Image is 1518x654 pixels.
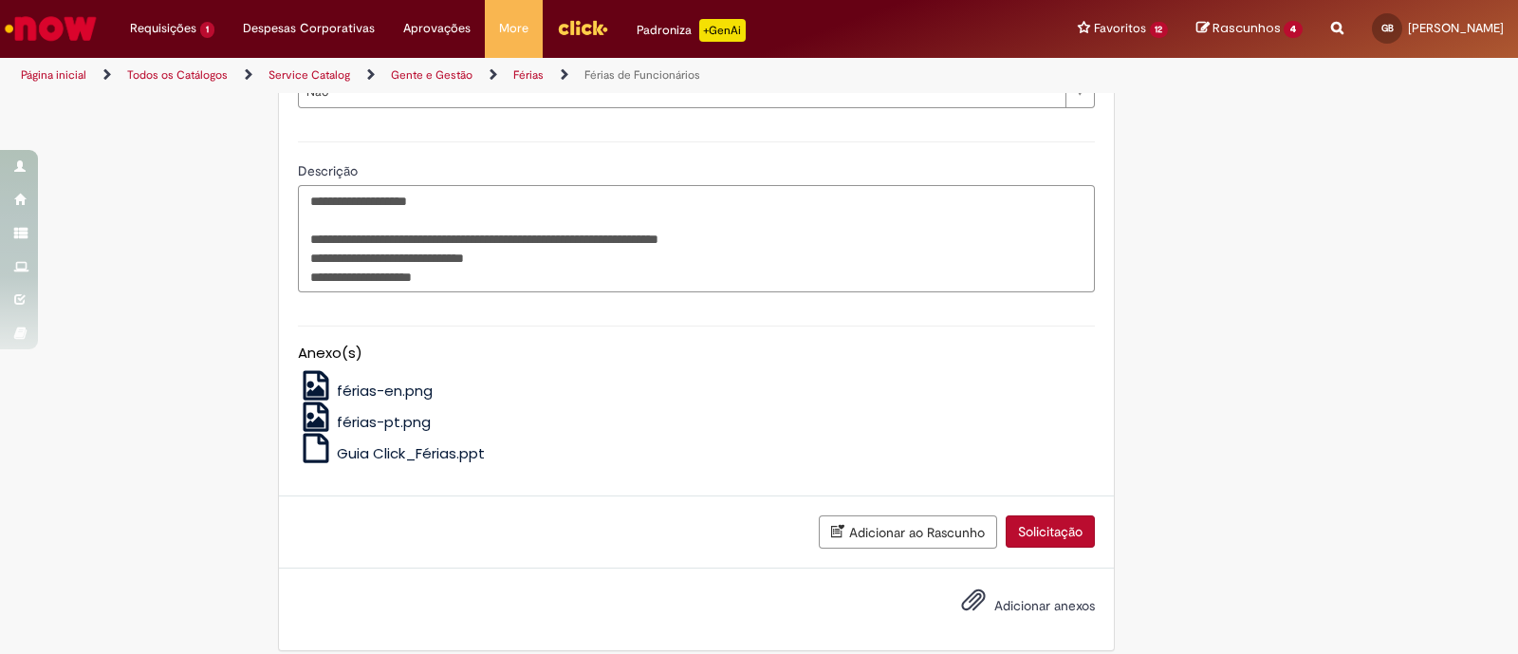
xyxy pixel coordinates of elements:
[699,19,746,42] p: +GenAi
[127,67,228,83] a: Todos os Catálogos
[298,443,486,463] a: Guia Click_Férias.ppt
[637,19,746,42] div: Padroniza
[1381,22,1394,34] span: GB
[499,19,528,38] span: More
[243,19,375,38] span: Despesas Corporativas
[819,515,997,549] button: Adicionar ao Rascunho
[298,162,361,179] span: Descrição
[1094,19,1146,38] span: Favoritos
[2,9,100,47] img: ServiceNow
[1284,21,1303,38] span: 4
[14,58,998,93] ul: Trilhas de página
[130,19,196,38] span: Requisições
[391,67,472,83] a: Gente e Gestão
[403,19,471,38] span: Aprovações
[298,412,432,432] a: férias-pt.png
[584,67,700,83] a: Férias de Funcionários
[1196,20,1303,38] a: Rascunhos
[298,346,1095,362] h5: Anexo(s)
[557,13,608,42] img: click_logo_yellow_360x200.png
[956,583,990,626] button: Adicionar anexos
[513,67,544,83] a: Férias
[21,67,86,83] a: Página inicial
[337,381,433,401] span: férias-en.png
[337,412,431,432] span: férias-pt.png
[268,67,350,83] a: Service Catalog
[298,185,1095,293] textarea: Descrição
[1006,515,1095,548] button: Solicitação
[298,381,434,401] a: férias-en.png
[1150,22,1169,38] span: 12
[200,22,214,38] span: 1
[1213,19,1281,37] span: Rascunhos
[1408,20,1504,36] span: [PERSON_NAME]
[337,443,485,463] span: Guia Click_Férias.ppt
[994,597,1095,614] span: Adicionar anexos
